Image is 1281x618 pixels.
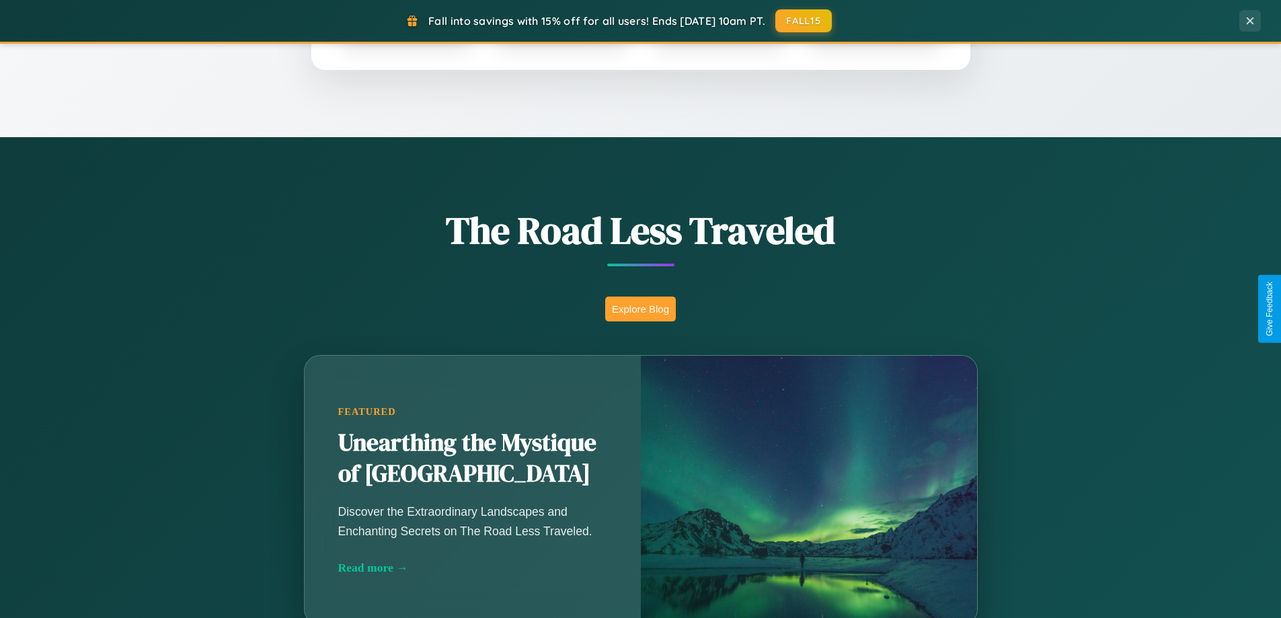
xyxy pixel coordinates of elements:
span: Fall into savings with 15% off for all users! Ends [DATE] 10am PT. [428,14,765,28]
p: Discover the Extraordinary Landscapes and Enchanting Secrets on The Road Less Traveled. [338,502,607,540]
h2: Unearthing the Mystique of [GEOGRAPHIC_DATA] [338,428,607,490]
div: Read more → [338,561,607,575]
button: Explore Blog [605,297,676,321]
div: Give Feedback [1265,282,1274,336]
button: FALL15 [775,9,832,32]
h1: The Road Less Traveled [237,204,1044,256]
div: Featured [338,406,607,418]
